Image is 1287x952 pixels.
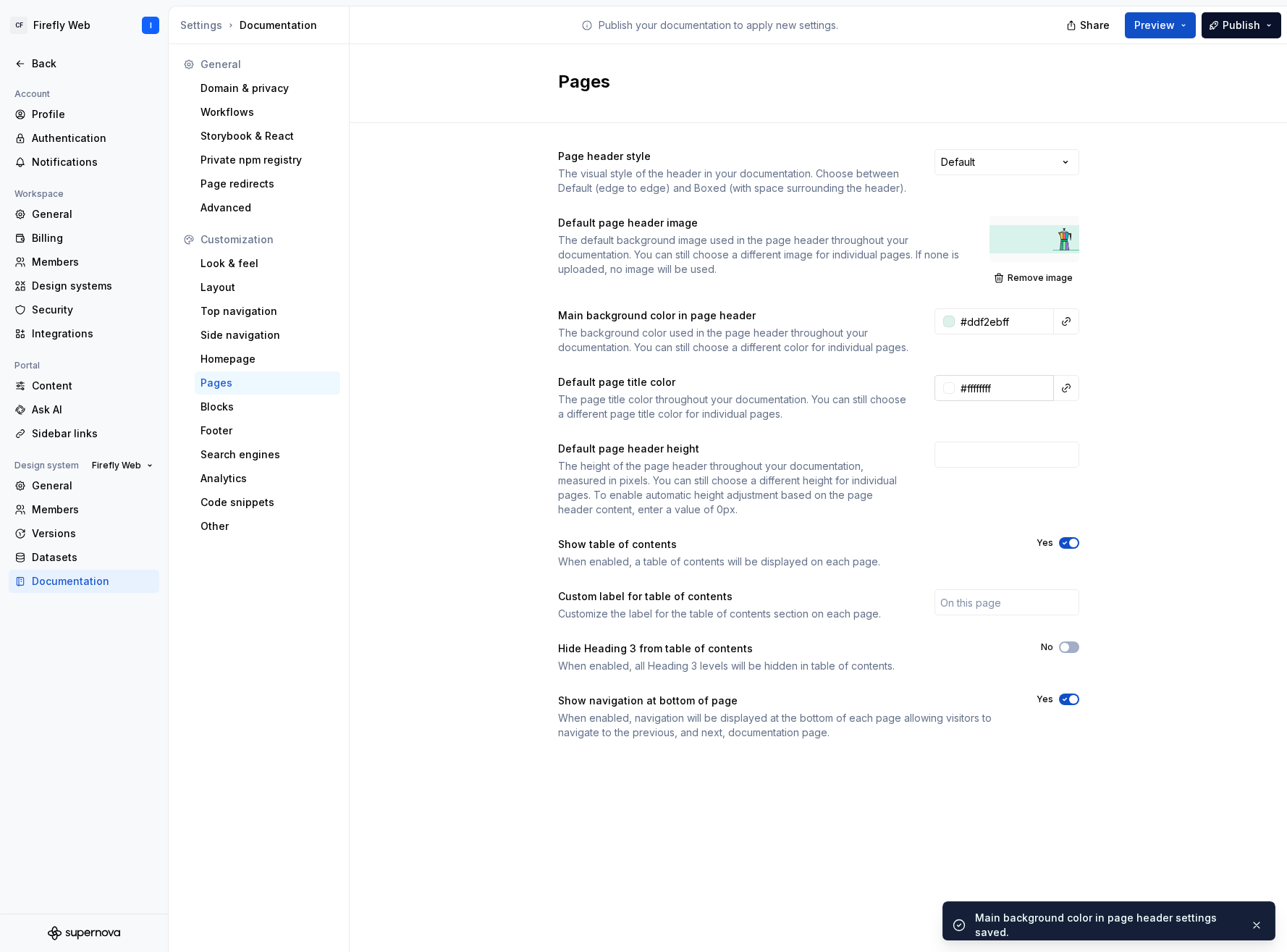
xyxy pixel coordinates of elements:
[1202,12,1281,38] button: Publish
[558,442,908,456] div: Default page header height
[32,479,153,493] div: General
[558,659,1015,673] div: When enabled, all Heading 3 levels will be hidden in table of contents.
[1037,694,1053,705] label: Yes
[9,127,159,150] a: Authentication
[558,308,908,323] div: Main background color in page header
[195,467,340,490] a: Analytics
[201,57,334,72] div: General
[558,392,908,421] div: The page title color throughout your documentation. You can still choose a different page title c...
[195,324,340,347] a: Side navigation
[9,103,159,126] a: Profile
[32,403,153,417] div: Ask AI
[195,371,340,395] a: Pages
[9,203,159,226] a: General
[201,495,334,510] div: Code snippets
[201,519,334,534] div: Other
[9,498,159,521] a: Members
[201,376,334,390] div: Pages
[201,328,334,342] div: Side navigation
[558,607,908,621] div: Customize the label for the table of contents section on each page.
[195,300,340,323] a: Top navigation
[1059,12,1119,38] button: Share
[1125,12,1196,38] button: Preview
[558,459,908,517] div: The height of the page header throughout your documentation, measured in pixels. You can still ch...
[9,322,159,345] a: Integrations
[9,374,159,397] a: Content
[33,18,90,33] div: Firefly Web
[201,105,334,119] div: Workflows
[975,911,1239,940] div: Main background color in page header settings saved.
[9,85,56,103] div: Account
[558,589,908,604] div: Custom label for table of contents
[32,56,153,71] div: Back
[9,298,159,321] a: Security
[558,537,1010,552] div: Show table of contents
[195,125,340,148] a: Storybook & React
[195,419,340,442] a: Footer
[32,426,153,441] div: Sidebar links
[9,570,159,593] a: Documentation
[9,357,46,374] div: Portal
[32,231,153,245] div: Billing
[201,256,334,271] div: Look & feel
[989,268,1079,288] button: Remove image
[201,201,334,215] div: Advanced
[558,326,908,355] div: The background color used in the page header throughout your documentation. You can still choose ...
[9,522,159,545] a: Versions
[195,196,340,219] a: Advanced
[558,711,1010,740] div: When enabled, navigation will be displayed at the bottom of each page allowing visitors to naviga...
[558,70,1062,93] h2: Pages
[201,129,334,143] div: Storybook & React
[558,167,908,195] div: The visual style of the header in your documentation. Choose between Default (edge to edge) and B...
[934,589,1079,615] input: On this page
[1134,18,1175,33] span: Preview
[9,546,159,569] a: Datasets
[955,375,1054,401] input: e.g. #000000
[201,471,334,486] div: Analytics
[9,398,159,421] a: Ask AI
[195,443,340,466] a: Search engines
[32,155,153,169] div: Notifications
[558,555,1010,569] div: When enabled, a table of contents will be displayed on each page.
[558,641,1015,656] div: Hide Heading 3 from table of contents
[1223,18,1260,33] span: Publish
[195,347,340,371] a: Homepage
[9,227,159,250] a: Billing
[195,77,340,100] a: Domain & privacy
[180,18,222,33] button: Settings
[201,400,334,414] div: Blocks
[1008,272,1073,284] span: Remove image
[195,515,340,538] a: Other
[195,172,340,195] a: Page redirects
[9,52,159,75] a: Back
[955,308,1054,334] input: e.g. #000000
[9,250,159,274] a: Members
[599,18,838,33] p: Publish your documentation to apply new settings.
[150,20,152,31] div: I
[201,177,334,191] div: Page redirects
[32,207,153,222] div: General
[195,395,340,418] a: Blocks
[48,926,120,940] a: Supernova Logo
[32,379,153,393] div: Content
[32,526,153,541] div: Versions
[195,252,340,275] a: Look & feel
[180,18,343,33] div: Documentation
[9,274,159,298] a: Design systems
[32,107,153,122] div: Profile
[10,17,28,34] div: CF
[558,694,1010,708] div: Show navigation at bottom of page
[195,491,340,514] a: Code snippets
[201,232,334,247] div: Customization
[201,352,334,366] div: Homepage
[201,304,334,319] div: Top navigation
[32,303,153,317] div: Security
[195,148,340,172] a: Private npm registry
[32,279,153,293] div: Design systems
[32,502,153,517] div: Members
[195,101,340,124] a: Workflows
[201,153,334,167] div: Private npm registry
[9,474,159,497] a: General
[9,185,69,203] div: Workspace
[3,9,165,41] button: CFFirefly WebI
